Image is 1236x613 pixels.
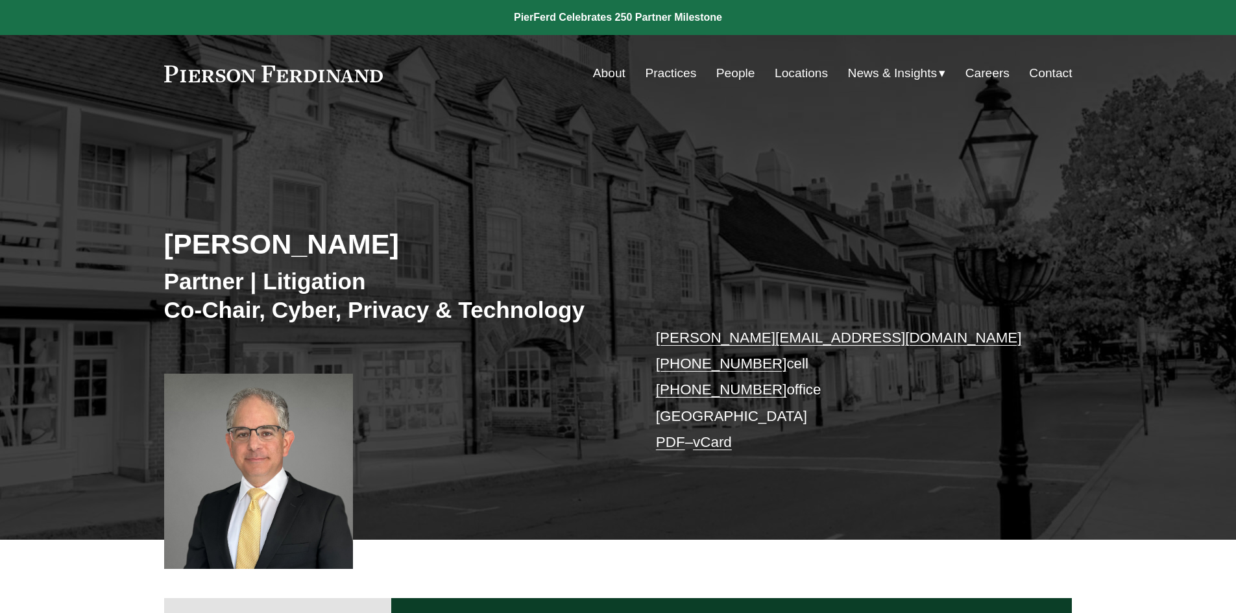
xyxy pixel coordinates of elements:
[848,61,946,86] a: folder dropdown
[848,62,938,85] span: News & Insights
[656,330,1022,346] a: [PERSON_NAME][EMAIL_ADDRESS][DOMAIN_NAME]
[164,227,618,261] h2: [PERSON_NAME]
[1029,61,1072,86] a: Contact
[716,61,755,86] a: People
[656,325,1034,456] p: cell office [GEOGRAPHIC_DATA] –
[965,61,1010,86] a: Careers
[645,61,696,86] a: Practices
[593,61,625,86] a: About
[164,267,618,324] h3: Partner | Litigation Co-Chair, Cyber, Privacy & Technology
[775,61,828,86] a: Locations
[656,381,787,398] a: [PHONE_NUMBER]
[656,434,685,450] a: PDF
[656,355,787,372] a: [PHONE_NUMBER]
[693,434,732,450] a: vCard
